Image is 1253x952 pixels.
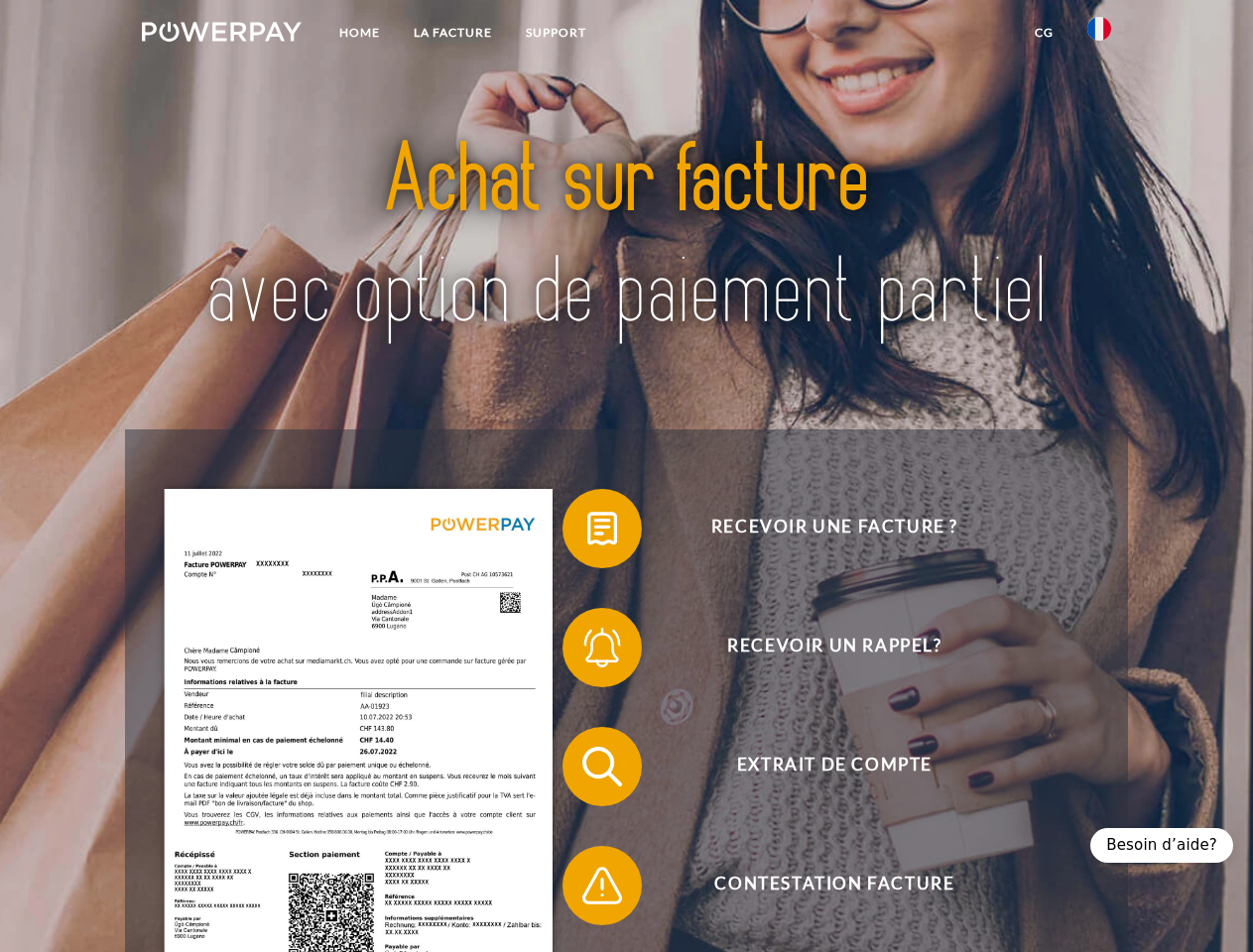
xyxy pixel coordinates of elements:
a: LA FACTURE [397,15,509,51]
span: Extrait de compte [591,727,1077,806]
img: qb_bell.svg [577,623,627,672]
div: Besoin d’aide? [1090,828,1233,863]
img: qb_warning.svg [577,861,627,910]
button: Contestation Facture [563,846,1078,925]
button: Recevoir un rappel? [563,608,1078,687]
span: Recevoir un rappel? [591,608,1077,687]
span: Contestation Facture [591,846,1077,925]
a: Support [509,15,603,51]
button: Recevoir une facture ? [563,489,1078,568]
img: title-powerpay_fr.svg [189,95,1064,380]
img: qb_search.svg [577,742,627,791]
img: qb_bill.svg [577,504,627,553]
a: CG [1018,15,1070,51]
a: Home [322,15,397,51]
img: logo-powerpay-white.svg [142,22,302,42]
button: Extrait de compte [563,727,1078,806]
span: Recevoir une facture ? [591,489,1077,568]
img: fr [1087,17,1111,41]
